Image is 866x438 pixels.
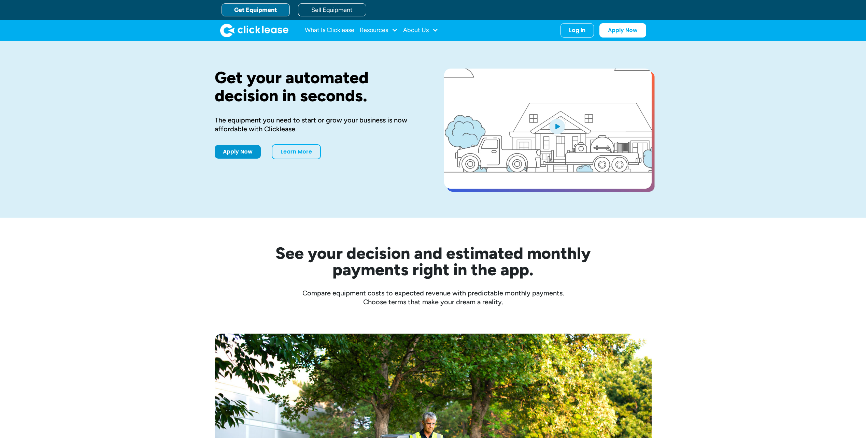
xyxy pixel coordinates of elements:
a: Apply Now [599,23,646,38]
img: Blue play button logo on a light blue circular background [548,117,566,136]
a: Sell Equipment [298,3,366,16]
h1: Get your automated decision in seconds. [215,69,422,105]
a: open lightbox [444,69,652,189]
a: What Is Clicklease [305,24,354,37]
div: Compare equipment costs to expected revenue with predictable monthly payments. Choose terms that ... [215,289,652,306]
a: Learn More [272,144,321,159]
div: Log In [569,27,585,34]
div: The equipment you need to start or grow your business is now affordable with Clicklease. [215,116,422,133]
div: About Us [403,24,438,37]
div: Resources [360,24,398,37]
img: Clicklease logo [220,24,288,37]
h2: See your decision and estimated monthly payments right in the app. [242,245,624,278]
a: Get Equipment [222,3,290,16]
a: home [220,24,288,37]
a: Apply Now [215,145,261,159]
